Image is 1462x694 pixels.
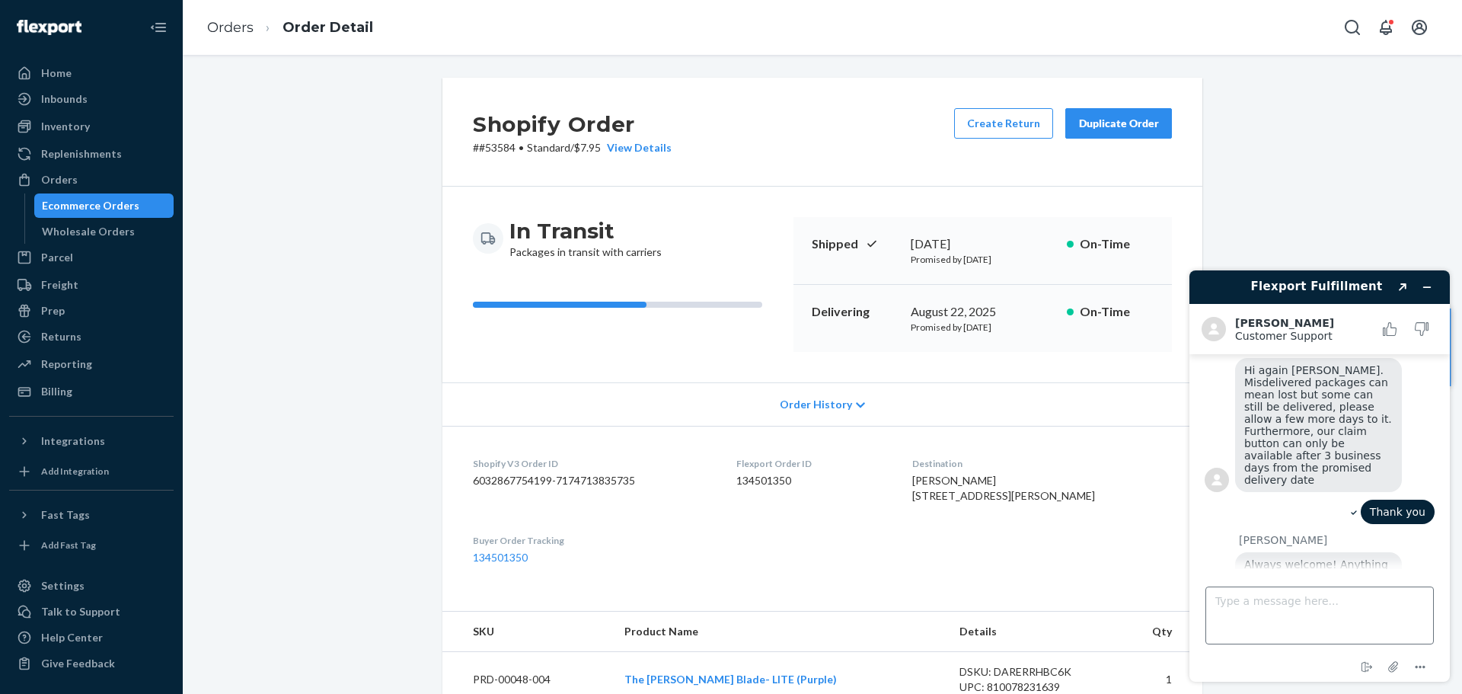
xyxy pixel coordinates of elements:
a: Help Center [9,625,174,650]
th: Product Name [612,612,946,652]
button: Open notifications [1371,12,1401,43]
div: Add Integration [41,465,109,478]
button: Integrations [9,429,174,453]
button: Close Navigation [143,12,174,43]
button: Talk to Support [9,600,174,624]
dd: 134501350 [736,473,889,488]
p: Delivering [812,303,899,321]
div: Inbounds [41,91,88,107]
div: Home [41,66,72,81]
dt: Flexport Order ID [736,457,889,470]
div: Give Feedback [41,656,115,671]
div: Add Fast Tag [41,539,96,552]
th: Details [947,612,1115,652]
button: Fast Tags [9,503,174,527]
div: [DATE] [911,235,1055,253]
a: The [PERSON_NAME] Blade- LITE (Purple) [624,673,837,686]
a: Inbounds [9,87,174,111]
a: Billing [9,379,174,404]
div: DSKU: DARERRHBC6K [959,664,1103,680]
a: Order Detail [283,19,373,36]
span: Standard [527,141,570,154]
div: Talk to Support [41,604,120,619]
dt: Shopify V3 Order ID [473,457,712,470]
div: Reporting [41,357,92,372]
a: Settings [9,574,174,598]
img: Flexport logo [17,20,81,35]
a: Parcel [9,245,174,270]
div: Packages in transit with carriers [509,217,662,260]
div: Duplicate Order [1078,116,1159,131]
span: [PERSON_NAME] [STREET_ADDRESS][PERSON_NAME] [912,474,1095,502]
a: Ecommerce Orders [34,193,174,218]
a: Inventory [9,114,174,139]
button: Create Return [954,108,1053,139]
div: Ecommerce Orders [42,198,139,213]
iframe: Find more information here [1177,258,1462,694]
a: Add Integration [9,459,174,484]
p: # #53584 / $7.95 [473,140,672,155]
button: View Details [601,140,672,155]
a: Add Fast Tag [9,533,174,558]
p: On-Time [1080,303,1154,321]
button: Duplicate Order [1065,108,1172,139]
ol: breadcrumbs [195,5,385,50]
a: Orders [207,19,254,36]
h2: Shopify Order [473,108,672,140]
div: Billing [41,384,72,399]
a: Replenishments [9,142,174,166]
div: Wholesale Orders [42,224,135,239]
div: Parcel [41,250,73,265]
th: SKU [442,612,612,652]
p: On-Time [1080,235,1154,253]
div: Help Center [41,630,103,645]
a: Returns [9,325,174,349]
dt: Buyer Order Tracking [473,534,712,547]
a: 134501350 [473,551,528,564]
span: Chat [34,11,65,24]
p: Shipped [812,235,899,253]
div: Returns [41,329,81,344]
button: Open Search Box [1337,12,1368,43]
a: Home [9,61,174,85]
div: Fast Tags [41,507,90,523]
div: Prep [41,303,65,318]
a: Orders [9,168,174,192]
p: Promised by [DATE] [911,253,1055,266]
div: Settings [41,578,85,593]
div: Orders [41,172,78,187]
div: Inventory [41,119,90,134]
dd: 6032867754199-7174713835735 [473,473,712,488]
h3: In Transit [509,217,662,245]
button: Open account menu [1404,12,1435,43]
a: Wholesale Orders [34,219,174,244]
a: Freight [9,273,174,297]
dt: Destination [912,457,1172,470]
button: Give Feedback [9,651,174,676]
div: Freight [41,277,78,293]
span: Order History [780,397,852,412]
div: Replenishments [41,146,122,162]
a: Prep [9,299,174,323]
span: • [519,141,524,154]
p: Promised by [DATE] [911,321,1055,334]
th: Qty [1114,612,1202,652]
